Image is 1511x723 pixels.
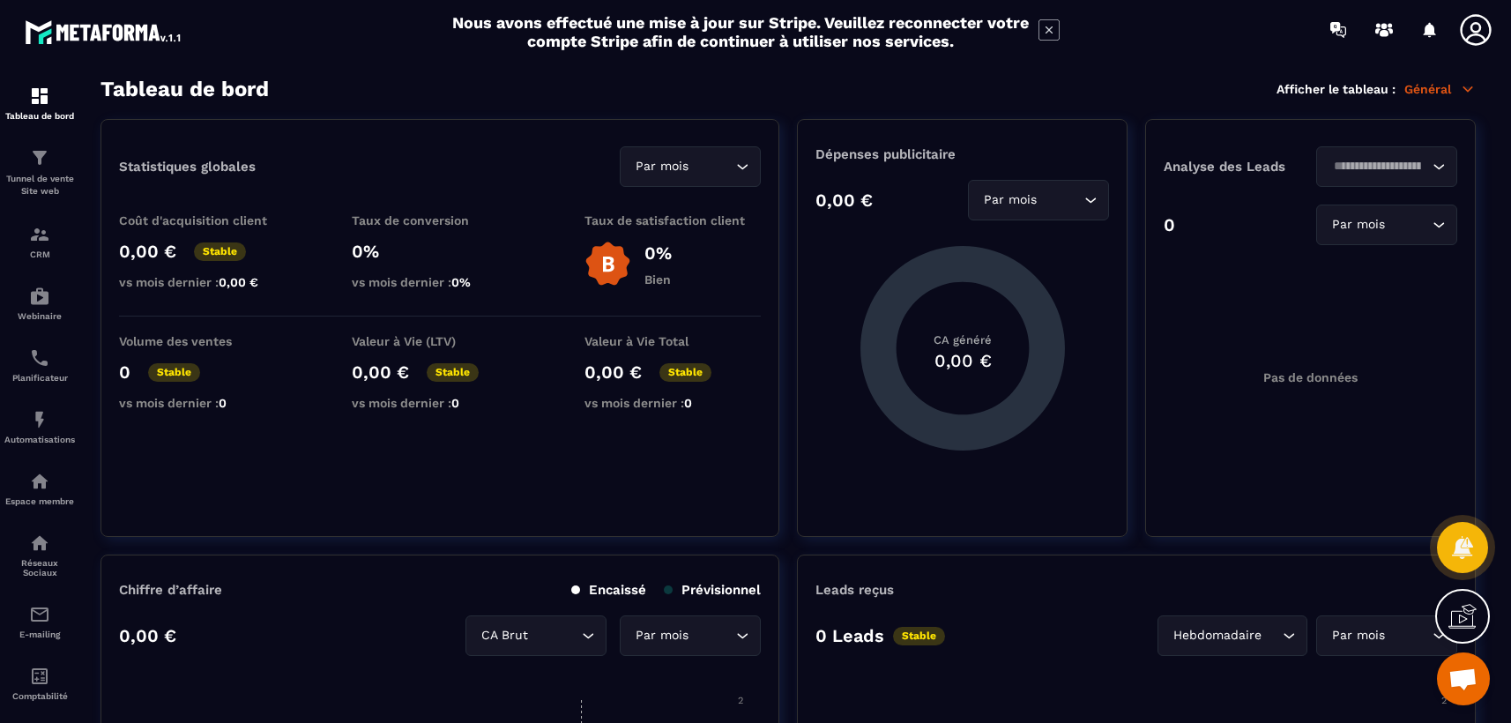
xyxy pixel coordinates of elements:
[620,146,761,187] div: Search for option
[1263,370,1358,384] p: Pas de données
[29,471,50,492] img: automations
[584,241,631,287] img: b-badge-o.b3b20ee6.svg
[4,458,75,519] a: automationsautomationsEspace membre
[644,272,672,287] p: Bien
[532,626,577,645] input: Search for option
[584,361,642,383] p: 0,00 €
[4,373,75,383] p: Planificateur
[119,213,295,227] p: Coût d'acquisition client
[1404,81,1476,97] p: Général
[29,409,50,430] img: automations
[4,630,75,639] p: E-mailing
[620,615,761,656] div: Search for option
[738,695,743,706] tspan: 2
[352,275,528,289] p: vs mois dernier :
[644,242,672,264] p: 0%
[815,625,884,646] p: 0 Leads
[631,157,692,176] span: Par mois
[1328,626,1388,645] span: Par mois
[692,157,732,176] input: Search for option
[4,211,75,272] a: formationformationCRM
[29,224,50,245] img: formation
[4,134,75,211] a: formationformationTunnel de vente Site web
[584,213,761,227] p: Taux de satisfaction client
[352,361,409,383] p: 0,00 €
[352,213,528,227] p: Taux de conversion
[893,627,945,645] p: Stable
[219,396,227,410] span: 0
[4,396,75,458] a: automationsautomationsAutomatisations
[631,626,692,645] span: Par mois
[219,275,258,289] span: 0,00 €
[692,626,732,645] input: Search for option
[451,396,459,410] span: 0
[119,361,130,383] p: 0
[119,582,222,598] p: Chiffre d’affaire
[4,334,75,396] a: schedulerschedulerPlanificateur
[968,180,1109,220] div: Search for option
[1437,652,1490,705] div: Ouvrir le chat
[4,435,75,444] p: Automatisations
[1157,615,1307,656] div: Search for option
[1169,626,1265,645] span: Hebdomadaire
[1164,214,1175,235] p: 0
[29,147,50,168] img: formation
[119,396,295,410] p: vs mois dernier :
[1164,159,1310,175] p: Analyse des Leads
[352,241,528,262] p: 0%
[1388,215,1428,235] input: Search for option
[4,558,75,578] p: Réseaux Sociaux
[25,16,183,48] img: logo
[584,334,761,348] p: Valeur à Vie Total
[684,396,692,410] span: 0
[1328,157,1428,176] input: Search for option
[571,582,646,598] p: Encaissé
[1277,82,1396,96] p: Afficher le tableau :
[4,250,75,259] p: CRM
[1328,215,1388,235] span: Par mois
[1316,146,1457,187] div: Search for option
[352,334,528,348] p: Valeur à Vie (LTV)
[29,604,50,625] img: email
[465,615,607,656] div: Search for option
[119,334,295,348] p: Volume des ventes
[427,363,479,382] p: Stable
[119,159,256,175] p: Statistiques globales
[1316,615,1457,656] div: Search for option
[148,363,200,382] p: Stable
[352,396,528,410] p: vs mois dernier :
[119,241,176,262] p: 0,00 €
[1388,626,1428,645] input: Search for option
[29,86,50,107] img: formation
[4,652,75,714] a: accountantaccountantComptabilité
[4,519,75,591] a: social-networksocial-networkRéseaux Sociaux
[815,582,894,598] p: Leads reçus
[29,347,50,369] img: scheduler
[4,496,75,506] p: Espace membre
[659,363,711,382] p: Stable
[815,190,873,211] p: 0,00 €
[451,275,471,289] span: 0%
[119,275,295,289] p: vs mois dernier :
[4,311,75,321] p: Webinaire
[477,626,532,645] span: CA Brut
[1265,626,1278,645] input: Search for option
[4,591,75,652] a: emailemailE-mailing
[1441,695,1447,706] tspan: 2
[664,582,761,598] p: Prévisionnel
[815,146,1109,162] p: Dépenses publicitaire
[451,13,1030,50] h2: Nous avons effectué une mise à jour sur Stripe. Veuillez reconnecter votre compte Stripe afin de ...
[29,533,50,554] img: social-network
[29,286,50,307] img: automations
[584,396,761,410] p: vs mois dernier :
[4,272,75,334] a: automationsautomationsWebinaire
[4,691,75,701] p: Comptabilité
[194,242,246,261] p: Stable
[100,77,269,101] h3: Tableau de bord
[1316,205,1457,245] div: Search for option
[119,625,176,646] p: 0,00 €
[4,72,75,134] a: formationformationTableau de bord
[1040,190,1080,210] input: Search for option
[4,173,75,198] p: Tunnel de vente Site web
[4,111,75,121] p: Tableau de bord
